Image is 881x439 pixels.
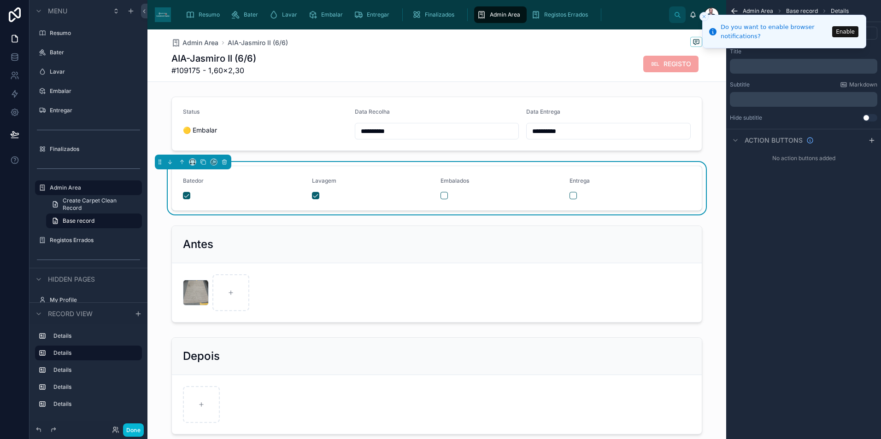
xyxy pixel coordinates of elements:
label: Entregar [50,107,140,114]
span: Admin Area [490,11,520,18]
h1: AIA-Jasmiro II (6/6) [171,52,256,65]
span: Registos Errados [544,11,588,18]
label: Details [53,400,138,408]
label: Admin Area [50,184,136,191]
span: Hidden pages [48,275,95,284]
label: Details [53,383,138,391]
label: Subtitle [730,81,750,88]
label: Details [53,366,138,374]
button: Enable [832,26,858,37]
span: Base record [63,217,94,225]
label: Resumo [50,29,140,37]
a: Base record [46,214,142,228]
span: Bater [244,11,258,18]
span: Admin Area [743,7,773,15]
span: Lavar [282,11,297,18]
label: Title [730,48,741,55]
label: Details [53,349,135,357]
span: Embalados [440,177,469,184]
label: Registos Errados [50,237,140,244]
a: Resumo [183,6,226,23]
a: Registos Errados [529,6,594,23]
span: Record view [48,309,93,318]
span: Finalizados [425,11,454,18]
label: My Profile [50,296,140,304]
span: Base record [786,7,818,15]
label: Details [53,332,138,340]
label: Lavar [50,68,140,75]
a: Create Carpet Clean Record [46,197,142,212]
a: Bater [228,6,264,23]
label: Embalar [50,87,140,95]
label: Bater [50,49,140,56]
span: Details [831,7,849,15]
label: Finalizados [50,145,140,153]
span: Markdown [849,81,877,88]
span: #109175 - 1,60×2,30 [171,65,256,76]
a: Markdown [840,81,877,88]
span: Resumo [199,11,220,18]
div: scrollable content [730,92,877,107]
a: Entregar [351,6,396,23]
a: Admin Area [474,6,527,23]
img: App logo [155,7,171,22]
span: Entregar [367,11,389,18]
a: Finalizados [409,6,461,23]
a: Admin Area [171,38,218,47]
div: scrollable content [730,59,877,74]
span: Entrega [570,177,590,184]
span: Create Carpet Clean Record [63,197,136,212]
span: Lavagem [312,177,336,184]
button: Done [123,423,144,437]
label: Hide subtitle [730,114,762,121]
div: scrollable content [178,5,669,25]
div: No action buttons added [726,151,881,166]
div: scrollable content [29,324,147,421]
span: Action buttons [745,136,803,145]
div: Do you want to enable browser notifications? [721,23,829,40]
span: Menu [48,6,67,16]
a: Embalar [305,6,349,23]
a: Lavar [266,6,304,23]
span: Admin Area [182,38,218,47]
span: Batedor [183,177,204,184]
a: AIA-Jasmiro II (6/6) [228,38,288,47]
span: Embalar [321,11,343,18]
button: Close toast [699,12,709,21]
